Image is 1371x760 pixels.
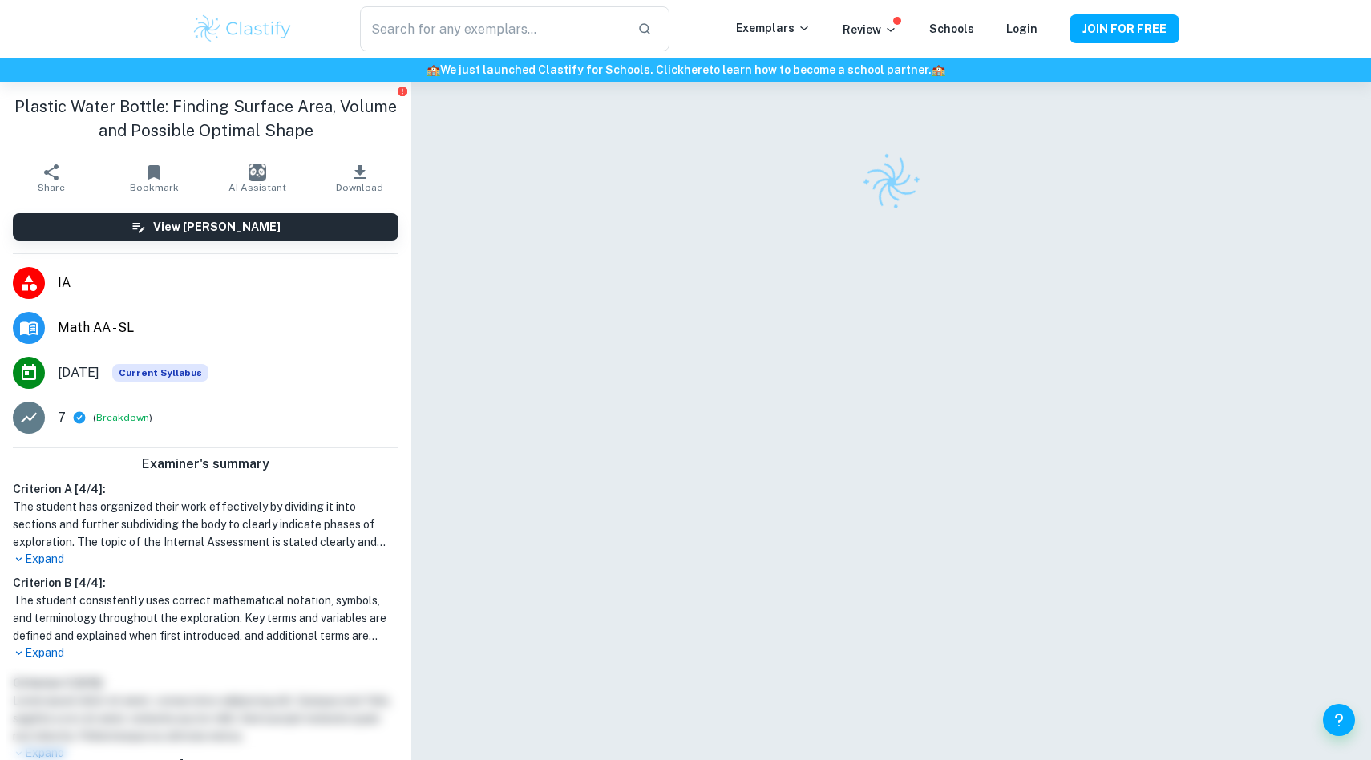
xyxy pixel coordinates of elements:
[13,592,398,645] h1: The student consistently uses correct mathematical notation, symbols, and terminology throughout ...
[843,21,897,38] p: Review
[6,455,405,474] h6: Examiner's summary
[96,410,149,425] button: Breakdown
[58,273,398,293] span: IA
[93,410,152,426] span: ( )
[360,6,625,51] input: Search for any exemplars...
[309,156,411,200] button: Download
[13,574,398,592] h6: Criterion B [ 4 / 4 ]:
[13,551,398,568] p: Expand
[206,156,309,200] button: AI Assistant
[249,164,266,181] img: AI Assistant
[103,156,205,200] button: Bookmark
[13,95,398,143] h1: Plastic Water Bottle: Finding Surface Area, Volume and Possible Optimal Shape
[736,19,811,37] p: Exemplars
[684,63,709,76] a: here
[932,63,945,76] span: 🏫
[192,13,293,45] img: Clastify logo
[58,363,99,382] span: [DATE]
[396,85,408,97] button: Report issue
[13,645,398,661] p: Expand
[130,182,179,193] span: Bookmark
[153,218,281,236] h6: View [PERSON_NAME]
[112,364,208,382] span: Current Syllabus
[58,318,398,338] span: Math AA - SL
[427,63,440,76] span: 🏫
[1323,704,1355,736] button: Help and Feedback
[3,61,1368,79] h6: We just launched Clastify for Schools. Click to learn how to become a school partner.
[228,182,286,193] span: AI Assistant
[13,480,398,498] h6: Criterion A [ 4 / 4 ]:
[58,408,66,427] p: 7
[1070,14,1179,43] button: JOIN FOR FREE
[13,213,398,241] button: View [PERSON_NAME]
[336,182,383,193] span: Download
[13,498,398,551] h1: The student has organized their work effectively by dividing it into sections and further subdivi...
[929,22,974,35] a: Schools
[112,364,208,382] div: This exemplar is based on the current syllabus. Feel free to refer to it for inspiration/ideas wh...
[851,143,930,221] img: Clastify logo
[1006,22,1037,35] a: Login
[38,182,65,193] span: Share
